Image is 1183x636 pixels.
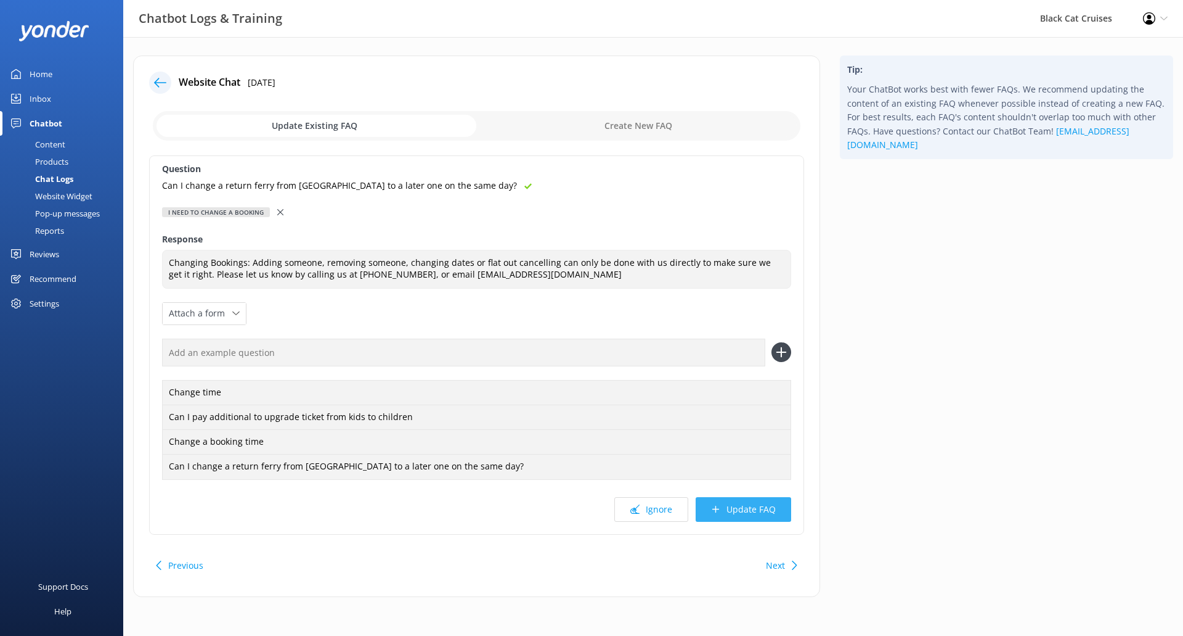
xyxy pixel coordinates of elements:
[696,497,791,522] button: Update FAQ
[54,599,71,624] div: Help
[162,207,270,217] div: I need to change a booking
[30,266,76,291] div: Recommend
[30,291,59,316] div: Settings
[168,553,203,578] button: Previous
[7,222,123,239] a: Reports
[7,205,100,222] div: Pop-up messages
[248,76,275,89] p: [DATE]
[7,136,65,153] div: Content
[614,497,688,522] button: Ignore
[7,170,73,188] div: Chat Logs
[7,153,123,170] a: Products
[30,242,59,266] div: Reviews
[766,553,785,578] button: Next
[847,83,1166,152] p: Your ChatBot works best with fewer FAQs. We recommend updating the content of an existing FAQ whe...
[7,153,68,170] div: Products
[7,170,123,188] a: Chat Logs
[179,75,240,91] h4: Website Chat
[162,339,765,366] input: Add an example question
[162,380,791,406] div: Change time
[7,222,64,239] div: Reports
[162,233,791,246] label: Response
[162,454,791,480] div: Can I change a return ferry from [GEOGRAPHIC_DATA] to a later one on the same day?
[38,574,88,599] div: Support Docs
[7,205,123,222] a: Pop-up messages
[162,250,791,289] textarea: Changing Bookings: Adding someone, removing someone, changing dates or flat out cancelling can on...
[30,111,62,136] div: Chatbot
[7,188,92,205] div: Website Widget
[30,62,52,86] div: Home
[162,162,791,176] label: Question
[162,179,517,192] p: Can I change a return ferry from [GEOGRAPHIC_DATA] to a later one on the same day?
[18,21,89,41] img: yonder-white-logo.png
[162,405,791,431] div: Can I pay additional to upgrade ticket from kids to children
[139,9,282,28] h3: Chatbot Logs & Training
[847,125,1129,151] a: [EMAIL_ADDRESS][DOMAIN_NAME]
[7,188,123,205] a: Website Widget
[7,136,123,153] a: Content
[30,86,51,111] div: Inbox
[169,307,232,320] span: Attach a form
[162,429,791,455] div: Change a booking time
[847,63,1166,76] h4: Tip:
